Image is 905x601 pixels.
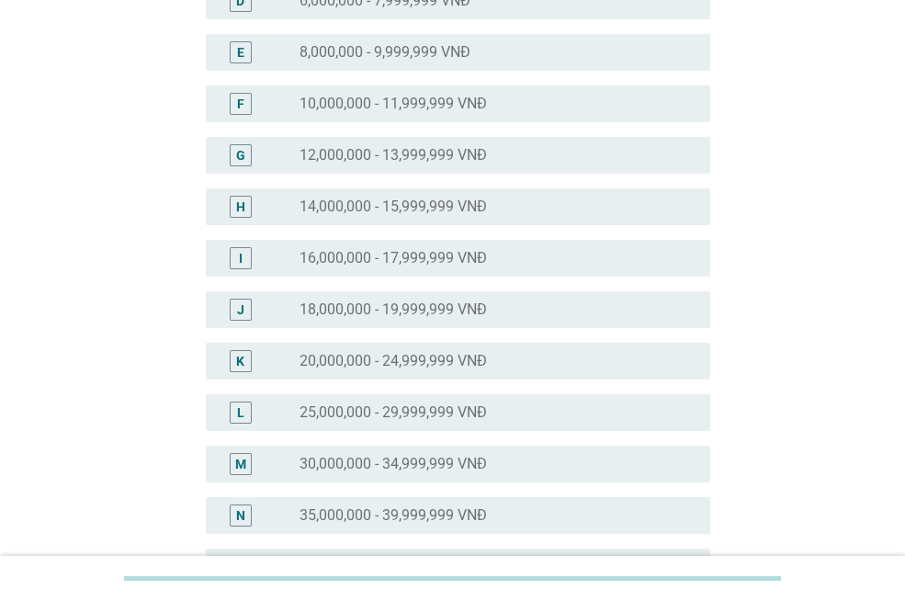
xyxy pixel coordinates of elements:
label: 16,000,000 - 17,999,999 VNĐ [300,249,487,267]
div: J [237,300,244,319]
div: G [236,145,245,164]
div: H [236,197,245,216]
label: 20,000,000 - 24,999,999 VNĐ [300,352,487,370]
label: 14,000,000 - 15,999,999 VNĐ [300,198,487,216]
label: 25,000,000 - 29,999,999 VNĐ [300,403,487,422]
label: 10,000,000 - 11,999,999 VNĐ [300,95,487,113]
div: M [235,454,246,473]
div: L [237,403,244,422]
div: N [236,505,245,525]
label: 35,000,000 - 39,999,999 VNĐ [300,506,487,525]
label: 30,000,000 - 34,999,999 VNĐ [300,455,487,473]
div: F [237,94,244,113]
div: K [236,351,244,370]
label: 18,000,000 - 19,999,999 VNĐ [300,300,487,319]
label: 12,000,000 - 13,999,999 VNĐ [300,146,487,164]
label: 8,000,000 - 9,999,999 VNĐ [300,43,470,62]
div: I [239,248,243,267]
div: E [237,42,244,62]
